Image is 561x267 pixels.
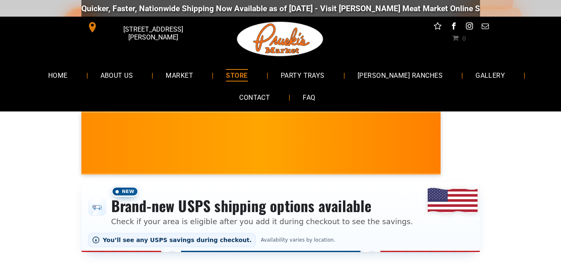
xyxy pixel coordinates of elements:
[259,237,337,243] span: Availability varies by location.
[111,216,413,227] p: Check if your area is eligible after you add it during checkout to see the savings.
[463,64,517,86] a: GALLERY
[268,64,337,86] a: PARTY TRAYS
[88,64,146,86] a: ABOUT US
[227,87,282,109] a: CONTACT
[432,21,443,34] a: Social network
[36,64,80,86] a: HOME
[290,87,328,109] a: FAQ
[99,21,206,45] span: [STREET_ADDRESS][PERSON_NAME]
[480,21,490,34] a: email
[464,21,475,34] a: instagram
[153,64,206,86] a: MARKET
[235,17,325,62] img: Pruski-s+Market+HQ+Logo2-1920w.png
[103,237,252,243] span: You’ll see any USPS savings during checkout.
[345,64,455,86] a: [PERSON_NAME] RANCHES
[462,35,465,41] span: 0
[448,21,459,34] a: facebook
[81,181,480,252] div: Shipping options announcement
[213,64,260,86] a: STORE
[111,186,139,197] span: New
[111,197,413,215] h3: Brand-new USPS shipping options available
[81,21,208,34] a: [STREET_ADDRESS][PERSON_NAME]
